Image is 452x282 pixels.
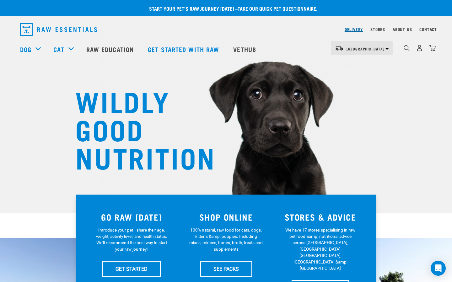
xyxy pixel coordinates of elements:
[189,227,263,253] p: 100% natural, raw food for cats, dogs, kittens &amp; puppies. Including mixes, minces, bones, bro...
[419,28,437,30] a: Contact
[142,37,227,62] a: Get started with Raw
[277,212,364,222] h3: STORES & ADVICE
[347,48,385,50] span: [GEOGRAPHIC_DATA]
[370,28,385,30] a: Stores
[283,227,357,272] p: We have 17 stores specialising in raw pet food &amp; nutritional advice across [GEOGRAPHIC_DATA],...
[238,7,317,10] a: take our quick pet questionnaire.
[227,37,264,62] a: Vethub
[183,212,270,222] h3: SHOP ONLINE
[335,45,343,51] img: van-moving.png
[15,21,437,38] nav: dropdown navigation
[345,28,363,30] a: Delivery
[102,261,161,277] a: GET STARTED
[88,212,175,222] h3: GO RAW [DATE]
[53,44,64,54] a: Cat
[75,86,201,171] h1: WILDLY GOOD NUTRITION
[393,28,412,30] a: About Us
[431,261,446,276] div: Open Intercom Messenger
[200,261,252,277] a: SEE PACKS
[416,45,423,51] img: user.png
[20,23,97,36] img: Raw Essentials Logo
[429,45,436,51] img: home-icon@2x.png
[95,227,169,253] p: Introduce your pet—share their age, weight, activity level, and health status. We'll recommend th...
[404,45,410,51] img: home-icon-1@2x.png
[20,44,31,54] a: Dog
[80,37,142,62] a: Raw Education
